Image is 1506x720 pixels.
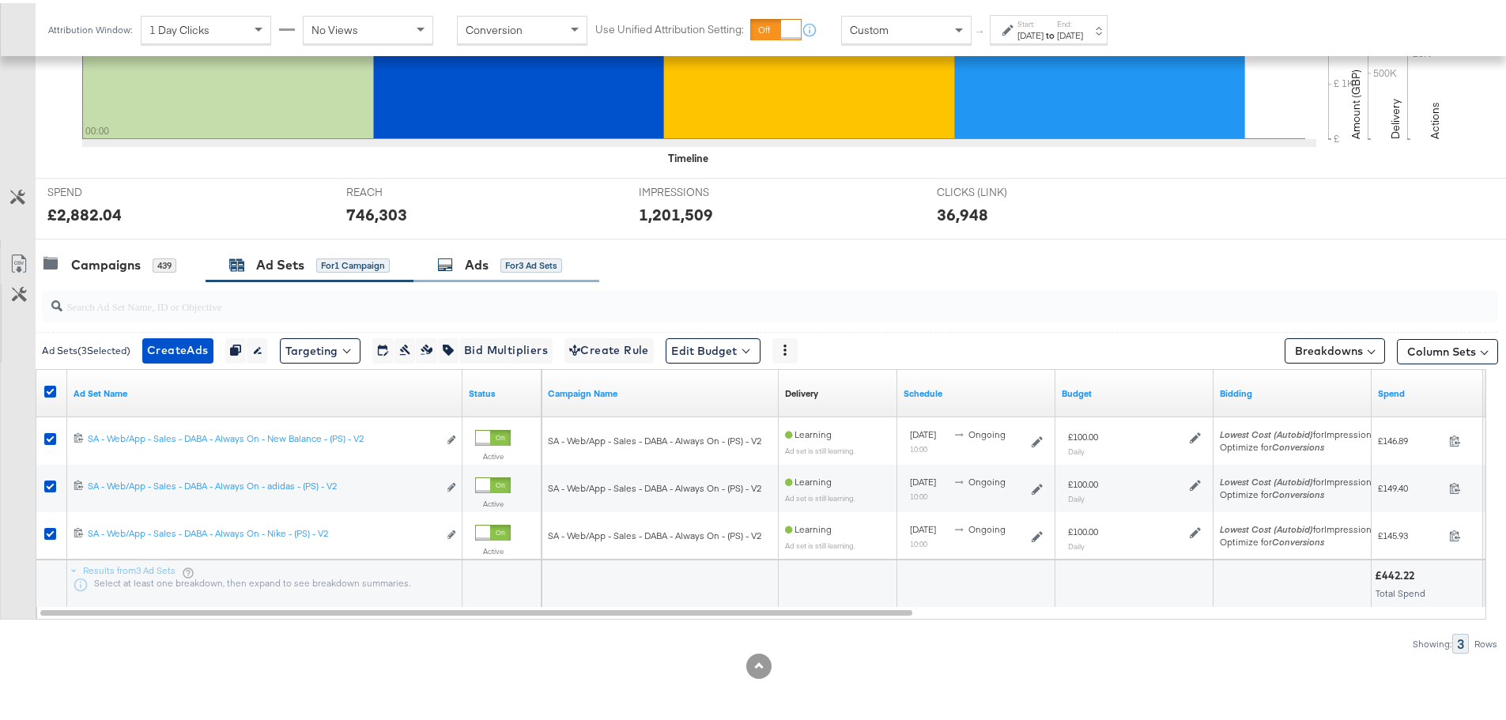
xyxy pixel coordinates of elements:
a: SA - Web/App - Sales - DABA - Always On - adidas - (PS) - V2 [88,477,438,493]
div: Optimize for [1220,533,1376,545]
span: [DATE] [910,473,936,484]
em: Conversions [1272,485,1324,497]
span: for Impressions [1220,520,1376,532]
span: 1 Day Clicks [149,20,209,34]
a: Shows your bid and optimisation settings for this Ad Set. [1220,384,1365,397]
div: Showing: [1412,635,1452,646]
sub: 10:00 [910,488,927,498]
div: for 3 Ad Sets [500,255,562,270]
button: Column Sets [1397,336,1498,361]
span: Conversion [466,20,523,34]
label: Use Unified Attribution Setting: [595,19,744,34]
div: £100.00 [1068,475,1098,488]
label: Active [475,448,511,458]
div: £2,882.04 [47,200,122,223]
span: Learning [785,473,832,484]
div: SA - Web/App - Sales - DABA - Always On - New Balance - (PS) - V2 [88,429,438,442]
button: Bid Multipliers [459,335,553,360]
button: CreateAds [142,335,213,360]
span: £145.93 [1378,526,1443,538]
span: CLICKS (LINK) [937,182,1055,197]
a: Your Ad Set name. [74,384,456,397]
div: Attribution Window: [47,21,133,32]
span: [DATE] [910,520,936,532]
span: Learning [785,425,832,437]
div: Optimize for [1220,485,1376,498]
span: Custom [850,20,889,34]
div: 439 [153,255,176,270]
button: Edit Budget [666,335,761,360]
div: Ads [465,253,489,271]
text: Amount (GBP) [1349,66,1363,136]
sub: Daily [1068,538,1085,548]
text: Delivery [1388,96,1402,136]
span: SA - Web/App - Sales - DABA - Always On - (PS) - V2 [548,526,761,538]
div: 36,948 [937,200,988,223]
div: £442.22 [1375,565,1419,580]
span: for Impressions [1220,425,1376,437]
button: Breakdowns [1285,335,1385,360]
a: SA - Web/App - Sales - DABA - Always On - Nike - (PS) - V2 [88,524,438,541]
sub: Daily [1068,491,1085,500]
label: End: [1057,16,1083,26]
label: Start: [1017,16,1044,26]
a: Reflects the ability of your Ad Set to achieve delivery based on ad states, schedule and budget. [785,384,818,397]
a: Shows the current state of your Ad Set. [469,384,535,397]
div: Ad Sets [256,253,304,271]
span: [DATE] [910,425,936,437]
span: £149.40 [1378,479,1443,491]
span: Bid Multipliers [464,337,548,357]
em: Conversions [1272,533,1324,545]
span: Create Ads [147,337,209,357]
sub: Ad set is still learning. [785,443,855,452]
div: £100.00 [1068,522,1098,535]
em: Lowest Cost (Autobid) [1220,473,1313,484]
sub: 10:00 [910,441,927,450]
div: 1,201,509 [639,200,713,223]
div: £100.00 [1068,428,1098,440]
input: Search Ad Set Name, ID or Objective [62,281,1364,312]
sub: Daily [1068,443,1085,453]
a: Your campaign name. [548,384,772,397]
span: for Impressions [1220,473,1376,484]
sub: Ad set is still learning. [785,537,855,547]
div: Timeline [668,148,708,163]
strong: to [1044,26,1057,38]
a: Shows the current budget of Ad Set. [1062,384,1207,397]
span: Create Rule [569,337,649,357]
a: Shows when your Ad Set is scheduled to deliver. [904,384,1049,397]
div: SA - Web/App - Sales - DABA - Always On - Nike - (PS) - V2 [88,524,438,537]
span: IMPRESSIONS [639,182,757,197]
span: SA - Web/App - Sales - DABA - Always On - (PS) - V2 [548,479,761,491]
a: The total amount spent to date. [1378,384,1477,397]
div: 3 [1452,631,1469,650]
a: SA - Web/App - Sales - DABA - Always On - New Balance - (PS) - V2 [88,429,438,446]
span: ongoing [968,425,1006,437]
div: for 1 Campaign [316,255,390,270]
button: Create Rule [564,335,654,360]
span: ongoing [968,520,1006,532]
em: Lowest Cost (Autobid) [1220,425,1313,437]
div: [DATE] [1057,26,1083,39]
div: Delivery [785,384,818,397]
text: Actions [1428,99,1442,136]
button: Targeting [280,335,360,360]
span: Total Spend [1376,584,1425,596]
div: SA - Web/App - Sales - DABA - Always On - adidas - (PS) - V2 [88,477,438,489]
span: No Views [311,20,358,34]
div: 746,303 [346,200,407,223]
em: Conversions [1272,438,1324,450]
sub: 10:00 [910,536,927,545]
div: [DATE] [1017,26,1044,39]
div: Campaigns [71,253,141,271]
div: Optimize for [1220,438,1376,450]
sub: Ad set is still learning. [785,490,855,499]
span: ongoing [968,473,1006,484]
div: Ad Sets ( 3 Selected) [42,341,130,355]
em: Lowest Cost (Autobid) [1220,520,1313,532]
span: SPEND [47,182,166,197]
span: SA - Web/App - Sales - DABA - Always On - (PS) - V2 [548,432,761,443]
label: Active [475,496,511,506]
label: Active [475,543,511,553]
span: £146.89 [1378,432,1443,443]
